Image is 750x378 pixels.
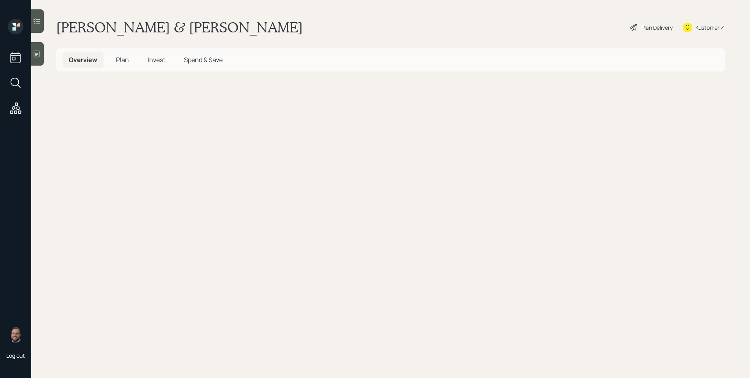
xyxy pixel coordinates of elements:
span: Overview [69,55,97,64]
div: Log out [6,352,25,359]
h1: [PERSON_NAME] & [PERSON_NAME] [56,19,303,36]
img: james-distasi-headshot.png [8,327,23,342]
span: Invest [148,55,165,64]
span: Spend & Save [184,55,223,64]
span: Plan [116,55,129,64]
div: Kustomer [695,23,720,32]
div: Plan Delivery [641,23,673,32]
